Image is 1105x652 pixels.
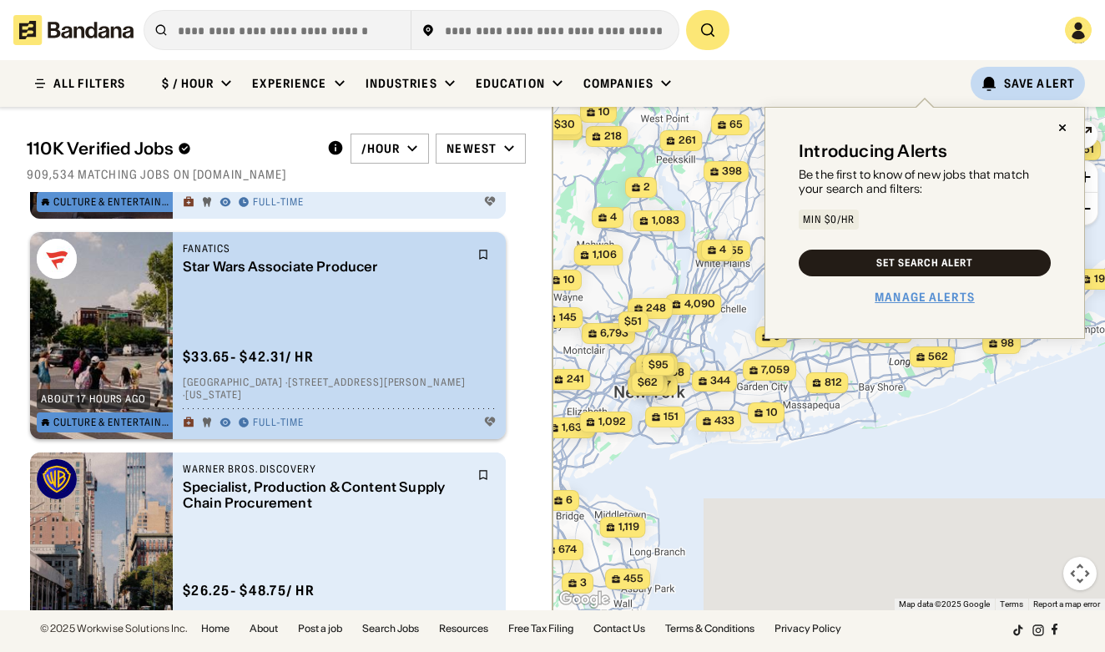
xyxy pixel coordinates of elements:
[618,520,639,534] span: 1,119
[564,123,576,137] span: 74
[183,259,467,275] div: Star Wars Associate Producer
[799,141,948,161] div: Introducing Alerts
[13,15,134,45] img: Bandana logotype
[729,118,743,132] span: 65
[775,624,841,634] a: Privacy Policy
[1094,272,1105,286] span: 19
[253,417,304,430] div: Full-time
[593,624,645,634] a: Contact Us
[183,479,467,511] div: Specialist, Production & Content Supply Chain Procurement
[53,197,175,207] div: Culture & Entertainment
[719,243,726,257] span: 4
[27,192,526,610] div: grid
[766,406,778,420] span: 10
[1063,557,1097,590] button: Map camera controls
[665,624,754,634] a: Terms & Conditions
[447,141,497,156] div: Newest
[774,330,780,344] span: 5
[1001,336,1014,351] span: 98
[642,358,662,371] span: $66
[761,363,790,377] span: 7,059
[439,624,488,634] a: Resources
[583,76,653,91] div: Companies
[567,372,584,387] span: 241
[928,350,948,364] span: 562
[27,139,314,159] div: 110K Verified Jobs
[610,210,617,225] span: 4
[53,417,175,427] div: Culture & Entertainment
[623,572,643,586] span: 455
[554,118,575,130] span: $30
[183,462,467,476] div: Warner Bros. Discovery
[710,374,730,388] span: 344
[652,214,679,228] span: 1,083
[803,215,855,225] div: Min $0/hr
[624,315,642,327] span: $51
[1033,599,1100,609] a: Report a map error
[600,326,628,341] span: 6,793
[476,76,545,91] div: Education
[183,609,496,623] div: Flatiron · [STREET_ADDRESS] · [US_STATE]
[40,624,188,634] div: © 2025 Workwise Solutions Inc.
[899,599,990,609] span: Map data ©2025 Google
[183,582,315,599] div: $ 26.25 - $48.75 / hr
[37,239,77,279] img: Fanatics logo
[201,624,230,634] a: Home
[638,376,658,388] span: $62
[183,376,496,402] div: [GEOGRAPHIC_DATA] · [STREET_ADDRESS][PERSON_NAME] · [US_STATE]
[562,421,588,435] span: 1,633
[252,76,326,91] div: Experience
[664,410,679,424] span: 151
[799,168,1051,196] div: Be the first to know of new jobs that match your search and filters:
[53,78,125,89] div: ALL FILTERS
[580,576,587,590] span: 3
[875,326,906,340] span: 4,046
[298,624,342,634] a: Post a job
[557,589,612,610] img: Google
[183,242,467,255] div: Fanatics
[27,167,526,182] div: 909,534 matching jobs on [DOMAIN_NAME]
[37,459,77,499] img: Warner Bros. Discovery logo
[646,301,666,316] span: 248
[598,105,610,119] span: 10
[875,290,975,305] a: Manage Alerts
[643,180,650,195] span: 2
[714,414,734,428] span: 433
[1000,599,1023,609] a: Terms (opens in new tab)
[679,134,696,148] span: 261
[563,273,575,287] span: 10
[1079,143,1094,157] span: 151
[648,358,669,371] span: $95
[41,394,146,404] div: about 17 hours ago
[876,258,972,268] div: Set Search Alert
[183,348,314,366] div: $ 33.65 - $42.31 / hr
[366,76,437,91] div: Industries
[1004,76,1075,91] div: Save Alert
[722,164,742,179] span: 398
[558,543,577,557] span: 674
[253,196,304,210] div: Full-time
[825,376,842,390] span: 812
[361,141,401,156] div: /hour
[684,297,715,311] span: 4,090
[250,624,278,634] a: About
[604,129,622,144] span: 218
[598,415,626,429] span: 1,092
[162,76,214,91] div: $ / hour
[559,311,577,325] span: 145
[508,624,573,634] a: Free Tax Filing
[593,248,617,262] span: 1,106
[362,624,419,634] a: Search Jobs
[557,589,612,610] a: Open this area in Google Maps (opens a new window)
[566,493,573,508] span: 6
